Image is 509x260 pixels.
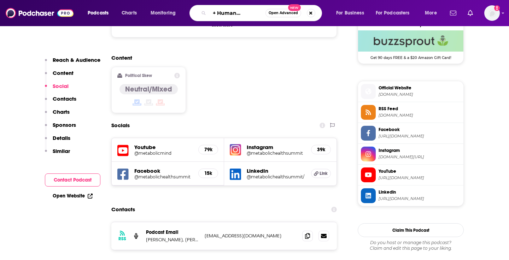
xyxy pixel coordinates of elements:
[311,169,331,178] a: Link
[361,126,461,141] a: Facebook[URL][DOMAIN_NAME]
[111,54,331,61] h2: Content
[45,70,74,83] button: Content
[247,174,305,179] a: @metabolichealthsummit/
[484,5,500,21] button: Show profile menu
[53,83,69,89] p: Social
[320,171,328,176] span: Link
[134,167,193,174] h5: Facebook
[425,8,437,18] span: More
[53,108,70,115] p: Charts
[379,126,461,133] span: Facebook
[465,7,476,19] a: Show notifications dropdown
[361,105,461,120] a: RSS Feed[DOMAIN_NAME]
[45,83,69,96] button: Social
[247,144,305,150] h5: Instagram
[6,6,74,20] img: Podchaser - Follow, Share and Rate Podcasts
[45,135,70,148] button: Details
[379,154,461,160] span: instagram.com/metabolichealthsummit
[111,119,130,132] h2: Socials
[205,233,297,239] p: [EMAIL_ADDRESS][DOMAIN_NAME]
[45,173,100,187] button: Contact Podcast
[361,84,461,99] a: Official Website[DOMAIN_NAME]
[361,188,461,203] a: Linkedin[URL][DOMAIN_NAME]
[111,203,135,216] h2: Contacts
[45,95,76,108] button: Contacts
[45,57,100,70] button: Reach & Audience
[361,147,461,161] a: Instagram[DOMAIN_NAME][URL]
[247,167,305,174] h5: LinkedIn
[447,7,459,19] a: Show notifications dropdown
[331,7,373,19] button: open menu
[53,57,100,63] p: Reach & Audience
[379,189,461,195] span: Linkedin
[379,113,461,118] span: feeds.buzzsprout.com
[317,147,325,153] h5: 39k
[358,30,463,59] a: Buzzsprout Deal: Get 90 days FREE & a $20 Amazon Gift Card!
[484,5,500,21] span: Logged in as nicole.koremenos
[204,170,212,176] h5: 15k
[118,236,126,242] h3: RSS
[379,106,461,112] span: RSS Feed
[53,95,76,102] p: Contacts
[484,5,500,21] img: User Profile
[358,52,463,60] span: Get 90 days FREE & a $20 Amazon Gift Card!
[196,5,329,21] div: Search podcasts, credits, & more...
[53,122,76,128] p: Sponsors
[494,5,500,11] svg: Add a profile image
[379,147,461,154] span: Instagram
[53,70,74,76] p: Content
[88,8,109,18] span: Podcasts
[209,7,265,19] input: Search podcasts, credits, & more...
[122,8,137,18] span: Charts
[358,240,464,246] span: Do you host or manage this podcast?
[53,193,93,199] a: Open Website
[269,11,298,15] span: Open Advanced
[288,4,301,11] span: New
[358,30,463,52] img: Buzzsprout Deal: Get 90 days FREE & a $20 Amazon Gift Card!
[358,223,464,237] button: Claim This Podcast
[379,92,461,97] span: themetaboliclink.buzzsprout.com
[134,144,193,150] h5: Youtube
[146,237,199,243] p: [PERSON_NAME], [PERSON_NAME], and [PERSON_NAME]
[146,7,185,19] button: open menu
[358,240,464,251] div: Claim and edit this page to your liking.
[45,122,76,135] button: Sponsors
[420,7,446,19] button: open menu
[53,135,70,141] p: Details
[230,144,241,155] img: iconImage
[379,85,461,91] span: Official Website
[125,73,152,78] h2: Political Skew
[379,168,461,175] span: YouTube
[371,7,420,19] button: open menu
[45,108,70,122] button: Charts
[379,175,461,181] span: https://www.youtube.com/@metabolicmind
[83,7,118,19] button: open menu
[204,147,212,153] h5: 79k
[376,8,410,18] span: For Podcasters
[146,229,199,235] p: Podcast Email
[151,8,176,18] span: Monitoring
[134,150,193,156] a: @metabolicmind
[265,9,301,17] button: Open AdvancedNew
[336,8,364,18] span: For Business
[134,174,193,179] a: @metabolichealthsummit
[125,85,172,94] h4: Neutral/Mixed
[247,150,305,156] a: @metabolichealthsummit
[361,167,461,182] a: YouTube[URL][DOMAIN_NAME]
[379,196,461,201] span: https://www.linkedin.com/company/metabolichealthsummit/
[45,148,70,161] button: Similar
[379,134,461,139] span: https://www.facebook.com/metabolichealthsummit
[53,148,70,154] p: Similar
[117,7,141,19] a: Charts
